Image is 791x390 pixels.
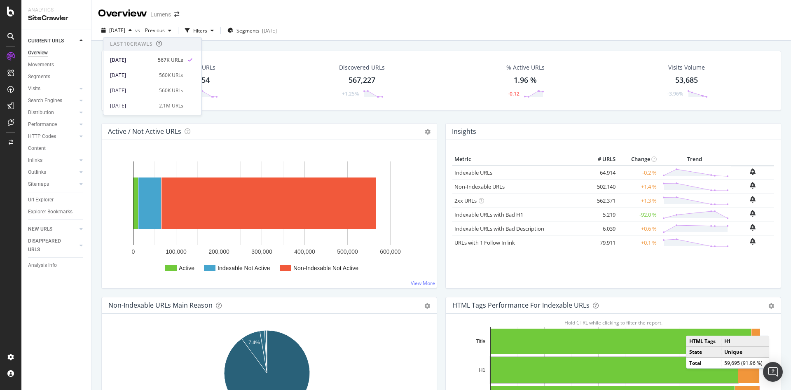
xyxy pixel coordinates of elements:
div: 567K URLs [158,56,183,64]
td: 59,695 (91.96 %) [721,357,769,368]
text: 400,000 [294,248,315,255]
span: vs [135,27,142,34]
a: Movements [28,61,85,69]
a: View More [411,280,435,287]
span: Segments [236,27,260,34]
td: State [686,346,721,357]
a: Indexable URLs with Bad Description [454,225,544,232]
button: [DATE] [98,24,135,37]
div: Visits [28,84,40,93]
td: Total [686,357,721,368]
div: bell-plus [750,182,756,189]
div: Inlinks [28,156,42,165]
div: 1.96 % [514,75,537,86]
div: HTTP Codes [28,132,56,141]
div: A chart. [108,153,430,282]
td: +0.1 % [618,236,659,250]
div: Search Engines [28,96,62,105]
text: Title [476,339,486,344]
a: HTTP Codes [28,132,77,141]
div: Overview [98,7,147,21]
text: 0 [132,248,135,255]
a: NEW URLS [28,225,77,234]
a: Indexable URLs [454,169,492,176]
div: bell-plus [750,238,756,245]
div: Url Explorer [28,196,54,204]
td: +1.3 % [618,194,659,208]
a: Visits [28,84,77,93]
div: Analysis Info [28,261,57,270]
div: Performance [28,120,57,129]
td: -0.2 % [618,166,659,180]
div: 567,227 [349,75,375,86]
a: Analysis Info [28,261,85,270]
text: Active [179,265,194,271]
div: Segments [28,72,50,81]
div: [DATE] [262,27,277,34]
td: 502,140 [585,180,618,194]
td: HTML Tags [686,336,721,347]
div: Movements [28,61,54,69]
h4: Insights [452,126,476,137]
a: Sitemaps [28,180,77,189]
a: Content [28,144,85,153]
div: Lumens [150,10,171,19]
text: 100,000 [166,248,187,255]
td: 5,219 [585,208,618,222]
th: Trend [659,153,731,166]
div: arrow-right-arrow-left [174,12,179,17]
a: 2xx URLs [454,197,477,204]
div: 560K URLs [159,72,183,79]
div: [DATE] [110,72,154,79]
a: Non-Indexable URLs [454,183,505,190]
div: CURRENT URLS [28,37,64,45]
span: Previous [142,27,165,34]
div: bell-plus [750,168,756,175]
div: -3.96% [667,90,683,97]
text: Indexable Not Active [218,265,270,271]
td: 6,039 [585,222,618,236]
div: gear [424,303,430,309]
div: NEW URLS [28,225,52,234]
th: Metric [452,153,585,166]
span: 2025 Aug. 31st [109,27,125,34]
div: Distribution [28,108,54,117]
a: Performance [28,120,77,129]
div: Outlinks [28,168,46,177]
i: Options [425,129,431,135]
div: Discovered URLs [339,63,385,72]
text: 500,000 [337,248,358,255]
h4: Active / Not Active URLs [108,126,181,137]
div: 560K URLs [159,87,183,94]
button: Segments[DATE] [224,24,280,37]
div: Last 10 Crawls [110,40,153,47]
td: 64,914 [585,166,618,180]
td: -92.0 % [618,208,659,222]
td: 79,911 [585,236,618,250]
a: Distribution [28,108,77,117]
div: 2.1M URLs [159,102,183,110]
th: # URLS [585,153,618,166]
div: 53,685 [675,75,698,86]
td: +1.4 % [618,180,659,194]
div: Content [28,144,46,153]
div: bell-plus [750,210,756,217]
div: bell-plus [750,224,756,231]
div: Sitemaps [28,180,49,189]
a: Outlinks [28,168,77,177]
td: H1 [721,336,769,347]
div: Open Intercom Messenger [763,362,783,382]
button: Previous [142,24,175,37]
div: Non-Indexable URLs Main Reason [108,301,213,309]
a: CURRENT URLS [28,37,77,45]
div: % Active URLs [506,63,545,72]
text: Non-Indexable Not Active [293,265,358,271]
a: Search Engines [28,96,77,105]
div: bell-plus [750,196,756,203]
div: Visits Volume [668,63,705,72]
text: 600,000 [380,248,401,255]
th: Change [618,153,659,166]
a: Overview [28,49,85,57]
a: DISAPPEARED URLS [28,237,77,254]
a: Inlinks [28,156,77,165]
